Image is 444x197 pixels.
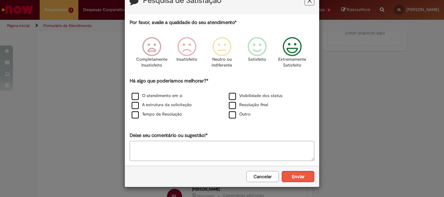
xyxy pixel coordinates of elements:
[229,93,282,99] label: Visibilidade dos status
[282,171,314,182] button: Enviar
[132,111,182,117] label: Tempo de Resolução
[135,32,168,77] div: Completamente Insatisfeito
[205,32,239,77] div: Neutro ou indiferente
[210,56,234,68] p: Neutro ou indiferente
[130,78,314,119] div: Há algo que poderíamos melhorar?*
[132,102,192,108] label: A estrutura da solicitação
[276,32,309,77] div: Extremamente Satisfeito
[176,56,197,63] p: Insatisfeito
[136,56,167,68] p: Completamente Insatisfeito
[229,102,268,108] label: Resolução final
[130,19,237,26] label: Por favor, avalie a qualidade do seu atendimento*
[248,56,266,63] p: Satisfeito
[241,32,274,77] div: Satisfeito
[130,132,208,139] label: Deixe seu comentário ou sugestão!*
[132,93,182,99] label: O atendimento em si
[278,56,306,68] p: Extremamente Satisfeito
[229,111,251,117] label: Outro
[246,171,279,182] button: Cancelar
[170,32,203,77] div: Insatisfeito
